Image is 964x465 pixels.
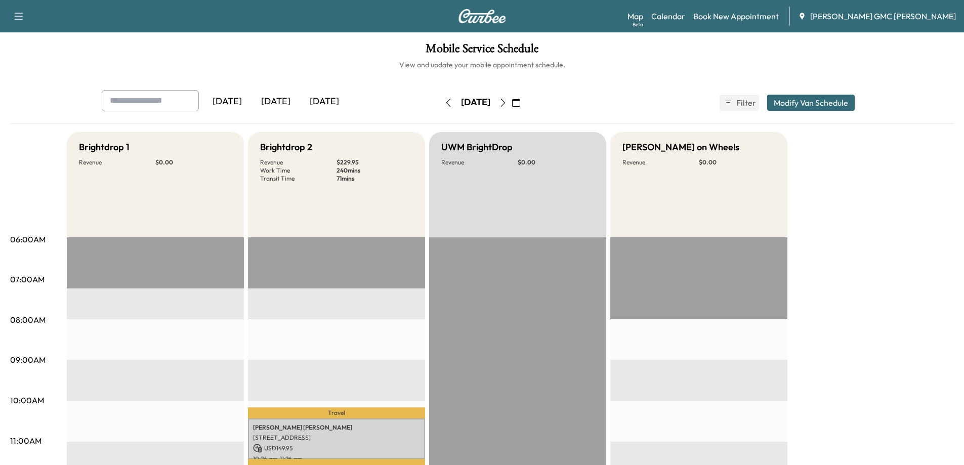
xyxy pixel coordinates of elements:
[252,90,300,113] div: [DATE]
[10,435,41,447] p: 11:00AM
[518,158,594,166] p: $ 0.00
[622,158,699,166] p: Revenue
[622,140,739,154] h5: [PERSON_NAME] on Wheels
[253,444,420,453] p: USD 149.95
[10,314,46,326] p: 08:00AM
[337,158,413,166] p: $ 229.95
[10,394,44,406] p: 10:00AM
[248,407,425,418] p: Travel
[253,455,420,463] p: 10:26 am - 11:26 am
[79,140,130,154] h5: Brightdrop 1
[10,354,46,366] p: 09:00AM
[736,97,755,109] span: Filter
[441,158,518,166] p: Revenue
[260,158,337,166] p: Revenue
[300,90,349,113] div: [DATE]
[720,95,759,111] button: Filter
[337,166,413,175] p: 240 mins
[10,233,46,245] p: 06:00AM
[461,96,490,109] div: [DATE]
[441,140,513,154] h5: UWM BrightDrop
[627,10,643,22] a: MapBeta
[651,10,685,22] a: Calendar
[253,434,420,442] p: [STREET_ADDRESS]
[260,166,337,175] p: Work Time
[260,140,312,154] h5: Brightdrop 2
[633,21,643,28] div: Beta
[699,158,775,166] p: $ 0.00
[260,175,337,183] p: Transit Time
[203,90,252,113] div: [DATE]
[458,9,507,23] img: Curbee Logo
[693,10,779,22] a: Book New Appointment
[10,43,954,60] h1: Mobile Service Schedule
[10,273,45,285] p: 07:00AM
[810,10,956,22] span: [PERSON_NAME] GMC [PERSON_NAME]
[337,175,413,183] p: 71 mins
[10,60,954,70] h6: View and update your mobile appointment schedule.
[79,158,155,166] p: Revenue
[253,424,420,432] p: [PERSON_NAME] [PERSON_NAME]
[155,158,232,166] p: $ 0.00
[767,95,855,111] button: Modify Van Schedule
